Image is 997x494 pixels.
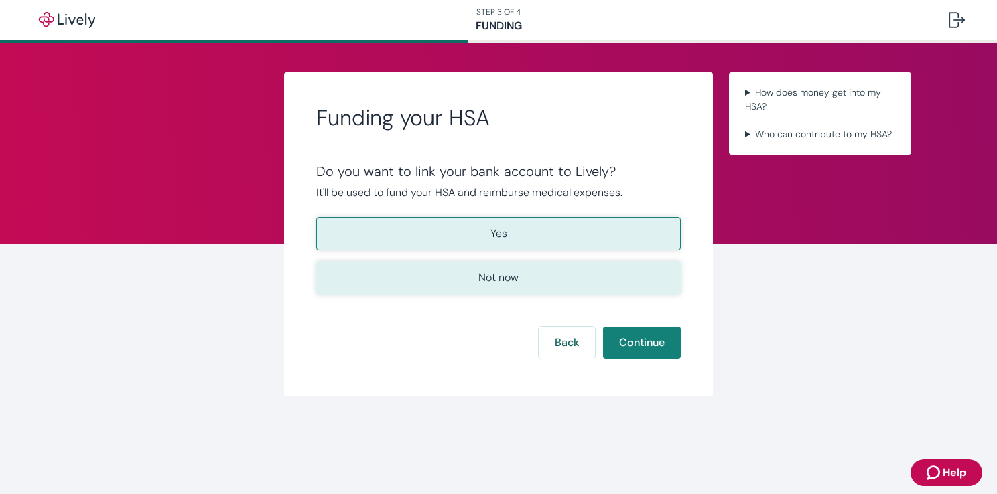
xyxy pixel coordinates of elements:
button: Log out [938,4,976,36]
button: Back [539,327,595,359]
h2: Funding your HSA [316,104,681,131]
p: Not now [478,270,519,286]
span: Help [943,465,966,481]
p: Yes [490,226,507,242]
button: Zendesk support iconHelp [911,459,982,486]
button: Continue [603,327,681,359]
summary: How does money get into my HSA? [740,83,901,116]
p: It'll be used to fund your HSA and reimburse medical expenses. [316,185,681,201]
button: Yes [316,217,681,250]
img: Lively [29,12,105,28]
button: Not now [316,261,681,295]
summary: Who can contribute to my HSA? [740,125,901,144]
div: Do you want to link your bank account to Lively? [316,163,681,179]
svg: Zendesk support icon [927,465,943,481]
